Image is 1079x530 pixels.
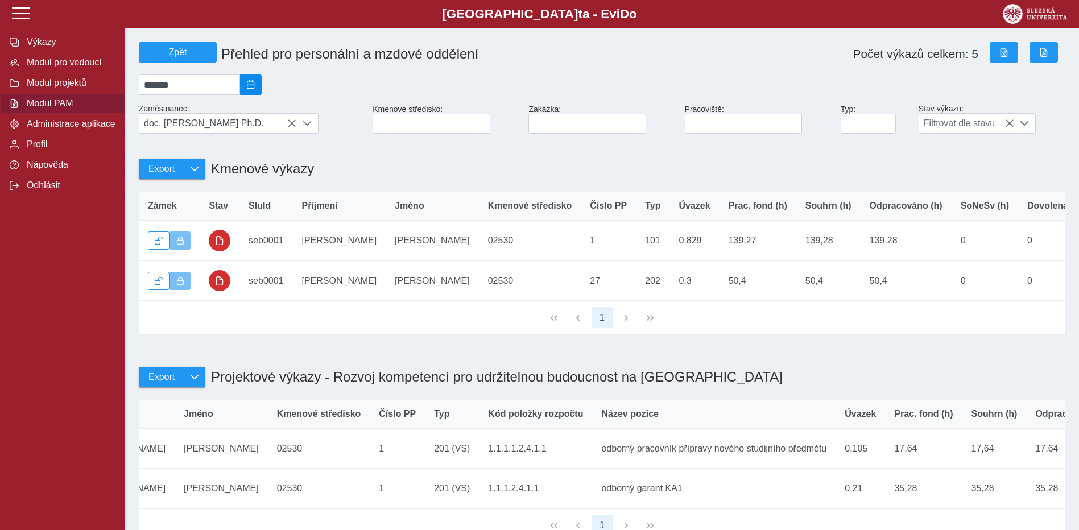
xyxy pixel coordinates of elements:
td: 0,21 [836,469,885,509]
div: Stav výkazu: [914,100,1070,138]
span: doc. [PERSON_NAME] Ph.D. [139,114,296,133]
span: Zámek [148,201,177,211]
button: Odemknout výkaz. [148,272,170,290]
span: D [620,7,629,21]
td: 201 (VS) [425,469,479,509]
td: 17,64 [962,428,1027,469]
span: Kmenové středisko [488,201,572,211]
td: 50,4 [861,260,952,301]
span: Úvazek [679,201,710,211]
span: Jméno [395,201,424,211]
td: 27 [581,260,636,301]
td: 1.1.1.1.2.4.1.1 [479,428,592,469]
h1: Přehled pro personální a mzdové oddělení [217,42,685,67]
td: 0 [952,260,1018,301]
span: Příjmení [302,201,338,211]
span: Filtrovat dle stavu [919,114,1014,133]
span: Kód položky rozpočtu [488,409,583,419]
button: Zpět [139,42,217,63]
span: Export [148,164,175,174]
span: Název pozice [601,409,658,419]
button: Výkaz uzamčen. [170,231,191,250]
button: Export [139,159,184,179]
span: Souhrn (h) [805,201,851,211]
h1: Kmenové výkazy [205,155,314,183]
button: Výkaz uzamčen. [170,272,191,290]
td: 02530 [479,221,581,261]
img: logo_web_su.png [1003,4,1067,24]
td: seb0001 [239,221,292,261]
td: [PERSON_NAME] [175,428,268,469]
span: Prac. fond (h) [894,409,953,419]
td: [PERSON_NAME] [293,260,386,301]
span: Jméno [184,409,213,419]
td: odborný garant KA1 [592,469,836,509]
span: Číslo PP [590,201,627,211]
span: Prac. fond (h) [729,201,787,211]
button: Export do Excelu [990,42,1018,63]
span: Odhlásit [23,180,115,191]
span: Odpracováno (h) [870,201,942,211]
td: 0,3 [669,260,719,301]
td: [PERSON_NAME] [293,221,386,261]
td: 0 [952,221,1018,261]
span: t [578,7,582,21]
span: Export [148,372,175,382]
button: Export [139,367,184,387]
td: 202 [636,260,669,301]
div: Kmenové středisko: [368,100,524,138]
td: 1.1.1.2.4.1.1 [479,469,592,509]
td: [PERSON_NAME] [386,260,479,301]
td: 0,829 [669,221,719,261]
span: Počet výkazů celkem: 5 [853,47,978,61]
span: Modul pro vedoucí [23,57,115,68]
td: 1 [581,221,636,261]
td: 139,27 [720,221,796,261]
span: Nápověda [23,160,115,170]
button: 2025/06 [240,74,262,95]
td: 0,105 [836,428,885,469]
td: 101 [636,221,669,261]
button: Export do PDF [1030,42,1058,63]
td: 02530 [268,469,370,509]
span: Modul PAM [23,98,115,109]
button: uzamčeno [209,270,230,292]
td: [PERSON_NAME] [175,469,268,509]
td: [PERSON_NAME] [386,221,479,261]
td: seb0001 [239,260,292,301]
span: SoNeSv (h) [961,201,1009,211]
td: 17,64 [885,428,962,469]
span: Úvazek [845,409,876,419]
td: 201 (VS) [425,428,479,469]
button: Odemknout výkaz. [148,231,170,250]
span: Zpět [144,47,212,57]
td: 139,28 [861,221,952,261]
button: uzamčeno [209,230,230,251]
td: 50,4 [796,260,861,301]
td: 50,4 [720,260,796,301]
td: 35,28 [885,469,962,509]
span: Výkazy [23,37,115,47]
span: Číslo PP [379,409,416,419]
td: 02530 [479,260,581,301]
td: 1 [370,469,425,509]
button: 1 [592,307,613,329]
span: Typ [645,201,660,211]
b: [GEOGRAPHIC_DATA] a - Evi [34,7,1045,22]
span: SluId [249,201,271,211]
td: 139,28 [796,221,861,261]
td: 02530 [268,428,370,469]
span: Modul projektů [23,78,115,88]
td: 35,28 [962,469,1027,509]
div: Typ: [836,100,914,138]
td: 1 [370,428,425,469]
div: Zaměstnanec: [134,100,368,138]
div: Pracoviště: [680,100,836,138]
td: odborný pracovník přípravy nového studijního předmětu [592,428,836,469]
span: Typ [434,409,449,419]
h1: Projektové výkazy - Rozvoj kompetencí pro udržitelnou budoucnost na [GEOGRAPHIC_DATA] [205,363,783,391]
div: Zakázka: [524,100,680,138]
span: o [629,7,637,21]
span: Profil [23,139,115,150]
span: Souhrn (h) [971,409,1018,419]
